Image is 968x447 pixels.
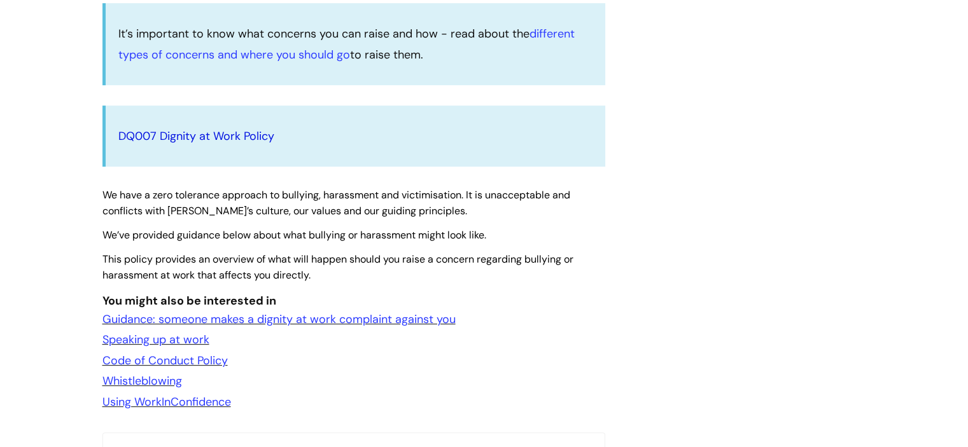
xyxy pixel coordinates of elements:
a: Code of Conduct Policy [102,353,228,368]
span: We’ve provided guidance below about what bullying or harassment might look like. [102,228,486,242]
a: different types of concerns and where you should go [118,26,575,62]
span: We have a zero tolerance approach to bullying, harassment and victimisation. It is unacceptable a... [102,188,570,217]
a: Whistleblowing [102,373,182,389]
a: Speaking up at work [102,332,209,347]
a: Using WorkInConfidence [102,394,231,409]
p: It’s important to know what concerns you can raise and how - read about the to raise them. [118,24,593,65]
a: Guidance: someone makes a dignity at work complaint against you [102,312,456,327]
span: This policy provides an overview of what will happen should you raise a concern regarding bullyin... [102,252,573,282]
span: You might also be interested in [102,293,276,308]
a: DQ007 Dignity at Work Policy [118,128,274,144]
